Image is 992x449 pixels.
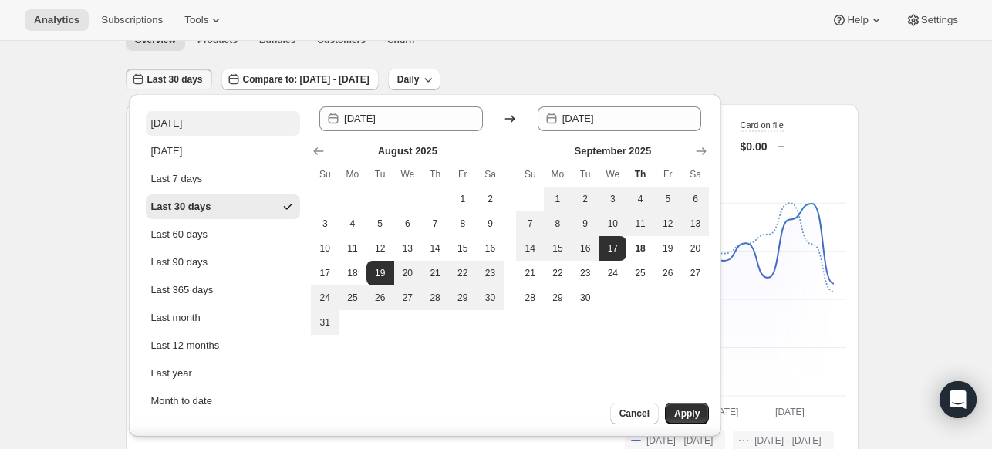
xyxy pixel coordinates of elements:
[397,73,420,86] span: Daily
[654,236,682,261] button: Friday September 19 2025
[101,14,163,26] span: Subscriptions
[522,168,538,181] span: Su
[146,389,300,414] button: Month to date
[688,242,704,255] span: 20
[483,168,498,181] span: Sa
[522,292,538,304] span: 28
[544,285,572,310] button: Monday September 29 2025
[483,218,498,230] span: 9
[150,282,213,298] div: Last 365 days
[455,267,471,279] span: 22
[147,73,203,86] span: Last 30 days
[366,285,394,310] button: Tuesday August 26 2025
[921,14,958,26] span: Settings
[477,261,504,285] button: Saturday August 23 2025
[427,292,443,304] span: 28
[455,168,471,181] span: Fr
[522,218,538,230] span: 7
[674,407,700,420] span: Apply
[146,167,300,191] button: Last 7 days
[940,381,977,418] div: Open Intercom Messenger
[516,261,544,285] button: Sunday September 21 2025
[150,199,211,214] div: Last 30 days
[339,211,366,236] button: Monday August 4 2025
[619,407,650,420] span: Cancel
[660,218,676,230] span: 12
[146,417,300,441] button: Year to date
[572,261,599,285] button: Tuesday September 23 2025
[243,73,369,86] span: Compare to: [DATE] - [DATE]
[373,168,388,181] span: Tu
[599,211,627,236] button: Wednesday September 10 2025
[455,242,471,255] span: 15
[421,162,449,187] th: Thursday
[146,194,300,219] button: Last 30 days
[660,267,676,279] span: 26
[483,242,498,255] span: 16
[400,267,416,279] span: 20
[308,140,329,162] button: Show previous month, July 2025
[184,14,208,26] span: Tools
[150,310,200,326] div: Last month
[150,338,219,353] div: Last 12 months
[366,162,394,187] th: Tuesday
[449,162,477,187] th: Friday
[544,236,572,261] button: Monday September 15 2025
[682,187,710,211] button: Saturday September 6 2025
[25,9,89,31] button: Analytics
[455,193,471,205] span: 1
[455,292,471,304] span: 29
[606,242,621,255] span: 17
[822,9,892,31] button: Help
[317,218,332,230] span: 3
[709,407,738,417] text: [DATE]
[550,267,565,279] span: 22
[449,211,477,236] button: Friday August 8 2025
[610,403,659,424] button: Cancel
[599,162,627,187] th: Wednesday
[578,218,593,230] span: 9
[373,242,388,255] span: 12
[421,285,449,310] button: Thursday August 28 2025
[599,236,627,261] button: End of range Wednesday September 17 2025
[427,242,443,255] span: 14
[660,242,676,255] span: 19
[146,222,300,247] button: Last 60 days
[688,218,704,230] span: 13
[373,292,388,304] span: 26
[317,316,332,329] span: 31
[516,285,544,310] button: Sunday September 28 2025
[146,306,300,330] button: Last month
[550,292,565,304] span: 29
[421,211,449,236] button: Thursday August 7 2025
[394,261,422,285] button: Wednesday August 20 2025
[578,168,593,181] span: Tu
[150,227,208,242] div: Last 60 days
[633,267,648,279] span: 25
[146,111,300,136] button: [DATE]
[606,218,621,230] span: 10
[150,366,191,381] div: Last year
[421,236,449,261] button: Thursday August 14 2025
[550,242,565,255] span: 15
[626,261,654,285] button: Thursday September 25 2025
[345,292,360,304] span: 25
[633,242,648,255] span: 18
[654,261,682,285] button: Friday September 26 2025
[175,9,233,31] button: Tools
[394,211,422,236] button: Wednesday August 6 2025
[578,242,593,255] span: 16
[146,278,300,302] button: Last 365 days
[633,193,648,205] span: 4
[688,168,704,181] span: Sa
[311,211,339,236] button: Sunday August 3 2025
[449,285,477,310] button: Friday August 29 2025
[400,242,416,255] span: 13
[572,211,599,236] button: Tuesday September 9 2025
[477,285,504,310] button: Saturday August 30 2025
[345,168,360,181] span: Mo
[394,285,422,310] button: Wednesday August 27 2025
[626,236,654,261] button: Today Thursday September 18 2025
[654,162,682,187] th: Friday
[427,267,443,279] span: 21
